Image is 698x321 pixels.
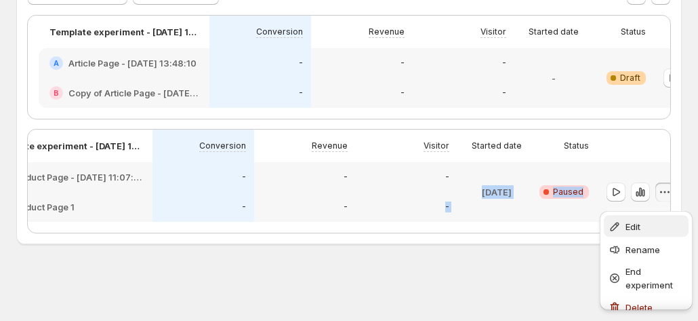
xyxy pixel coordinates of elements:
span: Delete [625,302,653,313]
h2: Copy of Article Page - [DATE] 13:48:10 [68,86,199,100]
p: Template experiment - [DATE] 10:50:21 [49,25,199,39]
p: Visitor [480,26,506,37]
button: End experiment [604,261,689,295]
p: Started date [472,140,522,151]
span: Rename [625,244,660,255]
p: - [401,88,405,98]
p: Started date [529,26,579,37]
p: Status [621,26,646,37]
span: End experiment [625,266,673,290]
p: Revenue [312,140,348,151]
button: Edit [604,215,689,237]
p: - [502,58,506,69]
p: - [445,202,449,212]
p: - [445,172,449,183]
p: - [299,58,303,69]
p: Conversion [199,140,246,151]
p: - [401,58,405,69]
span: Draft [620,73,640,83]
p: - [242,202,246,212]
p: [DATE] [482,185,512,199]
button: Rename [604,238,689,260]
p: Visitor [424,140,449,151]
h2: Article Page - [DATE] 13:48:10 [68,56,197,70]
h2: Product Page 1 [12,200,75,214]
p: - [552,71,556,85]
h2: Product Page - [DATE] 11:07:13 [12,170,142,184]
h2: B [54,89,59,97]
span: Edit [625,221,640,232]
p: Status [564,140,589,151]
p: - [344,202,348,212]
button: Delete [604,296,689,318]
span: Paused [553,187,583,197]
p: - [299,88,303,98]
p: - [344,172,348,183]
p: - [502,88,506,98]
p: - [242,172,246,183]
h2: A [54,59,59,67]
p: Conversion [256,26,303,37]
p: Revenue [369,26,405,37]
